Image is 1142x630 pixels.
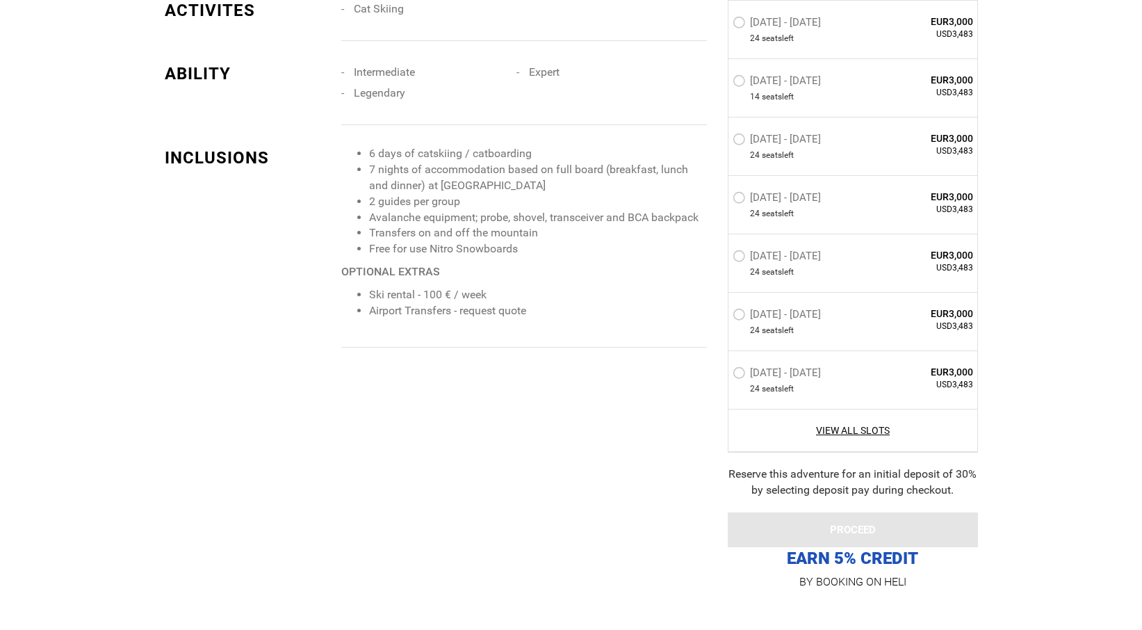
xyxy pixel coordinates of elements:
[733,133,824,150] label: [DATE] - [DATE]
[778,32,782,44] span: s
[733,423,974,437] a: View All Slots
[873,365,974,379] span: EUR3,000
[873,86,974,98] span: USD3,483
[762,383,794,395] span: seat left
[873,131,974,145] span: EUR3,000
[778,325,782,337] span: s
[728,512,978,547] button: PROCEED
[778,90,782,102] span: s
[750,208,760,220] span: 24
[750,32,760,44] span: 24
[354,65,415,79] span: Intermediate
[873,307,974,321] span: EUR3,000
[728,467,978,499] div: Reserve this adventure for an initial deposit of 30% by selecting deposit pay during checkout.
[873,28,974,40] span: USD3,483
[873,72,974,86] span: EUR3,000
[341,265,440,278] strong: OPTIONAL EXTRAS
[750,90,760,102] span: 14
[750,266,760,278] span: 24
[733,191,824,208] label: [DATE] - [DATE]
[778,383,782,395] span: s
[369,210,706,226] li: Avalanche equipment; probe, shovel, transceiver and BCA backpack
[762,266,794,278] span: seat left
[762,325,794,337] span: seat left
[873,248,974,262] span: EUR3,000
[873,204,974,216] span: USD3,483
[165,62,332,86] div: ABILITY
[733,74,824,90] label: [DATE] - [DATE]
[369,194,706,210] li: 2 guides per group
[369,162,706,194] li: 7 nights of accommodation based on full board (breakfast, lunch and dinner) at [GEOGRAPHIC_DATA]
[762,208,794,220] span: seat left
[762,90,794,102] span: seat left
[873,145,974,157] span: USD3,483
[728,572,978,592] p: BY BOOKING ON HELI
[873,262,974,274] span: USD3,483
[369,303,706,319] li: Airport Transfers - request quote
[750,383,760,395] span: 24
[778,266,782,278] span: s
[873,14,974,28] span: EUR3,000
[369,146,706,162] li: 6 days of catskiing / catboarding
[354,2,404,15] span: Cat Skiing
[354,86,405,99] span: Legendary
[750,325,760,337] span: 24
[778,150,782,161] span: s
[369,287,706,303] li: Ski rental - 100 € / week
[873,321,974,332] span: USD3,483
[733,250,824,266] label: [DATE] - [DATE]
[733,308,824,325] label: [DATE] - [DATE]
[529,65,560,79] span: Expert
[873,379,974,391] span: USD3,483
[165,146,332,170] div: INCLUSIONS
[873,190,974,204] span: EUR3,000
[762,32,794,44] span: seat left
[733,15,824,32] label: [DATE] - [DATE]
[750,150,760,161] span: 24
[369,225,706,241] li: Transfers on and off the mountain
[778,208,782,220] span: s
[733,366,824,383] label: [DATE] - [DATE]
[369,241,706,257] li: Free for use Nitro Snowboards
[762,150,794,161] span: seat left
